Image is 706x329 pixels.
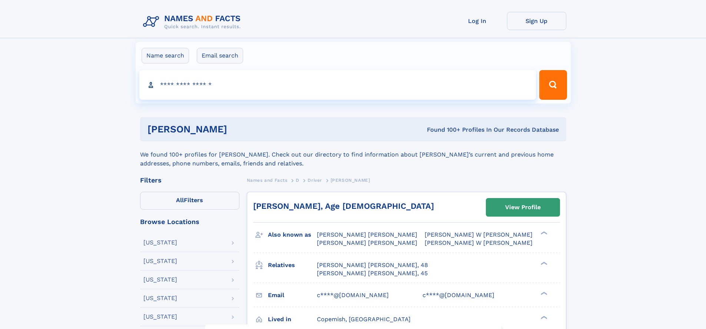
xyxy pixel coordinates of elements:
[140,177,239,184] div: Filters
[140,218,239,225] div: Browse Locations
[308,175,322,185] a: Driver
[486,198,560,216] a: View Profile
[139,70,536,100] input: search input
[176,197,184,204] span: All
[268,259,317,272] h3: Relatives
[253,201,434,211] a: [PERSON_NAME], Age [DEMOGRAPHIC_DATA]
[317,239,417,246] span: [PERSON_NAME] [PERSON_NAME]
[308,178,322,183] span: Driver
[140,141,566,168] div: We found 100+ profiles for [PERSON_NAME]. Check out our directory to find information about [PERS...
[143,314,177,320] div: [US_STATE]
[539,231,548,236] div: ❯
[317,269,428,277] a: [PERSON_NAME] [PERSON_NAME], 45
[268,228,317,241] h3: Also known as
[148,125,327,134] h1: [PERSON_NAME]
[539,315,548,320] div: ❯
[539,70,567,100] button: Search Button
[507,12,566,30] a: Sign Up
[317,261,428,269] a: [PERSON_NAME] [PERSON_NAME], 48
[268,289,317,302] h3: Email
[247,175,288,185] a: Names and Facts
[539,261,548,266] div: ❯
[327,126,559,134] div: Found 100+ Profiles In Our Records Database
[140,12,247,32] img: Logo Names and Facts
[317,316,411,323] span: Copemish, [GEOGRAPHIC_DATA]
[425,231,533,238] span: [PERSON_NAME] W [PERSON_NAME]
[425,239,533,246] span: [PERSON_NAME] W [PERSON_NAME]
[268,313,317,326] h3: Lived in
[142,48,189,63] label: Name search
[143,240,177,246] div: [US_STATE]
[296,178,299,183] span: D
[143,258,177,264] div: [US_STATE]
[197,48,243,63] label: Email search
[143,295,177,301] div: [US_STATE]
[143,277,177,283] div: [US_STATE]
[296,175,299,185] a: D
[317,231,417,238] span: [PERSON_NAME] [PERSON_NAME]
[331,178,370,183] span: [PERSON_NAME]
[140,192,239,210] label: Filters
[505,199,541,216] div: View Profile
[448,12,507,30] a: Log In
[539,291,548,296] div: ❯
